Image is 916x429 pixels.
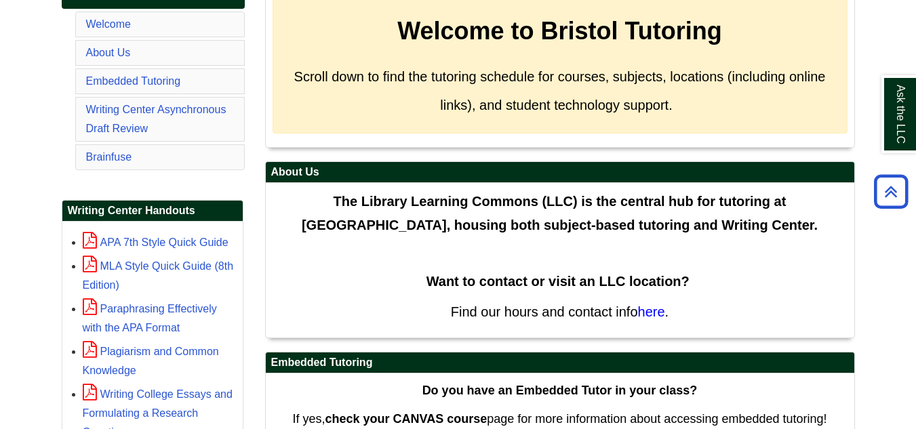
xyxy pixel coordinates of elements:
a: MLA Style Quick Guide (8th Edition) [83,260,234,291]
span: Find our hours and contact info [451,304,638,319]
a: Back to Top [869,182,913,201]
span: The Library Learning Commons (LLC) is the central hub for tutoring at [GEOGRAPHIC_DATA], housing ... [302,194,818,232]
strong: Want to contact or visit an LLC location? [426,274,690,289]
span: Scroll down to find the tutoring schedule for courses, subjects, locations (including online link... [294,69,826,113]
a: here [638,304,665,319]
strong: Do you have an Embedded Tutor in your class? [422,384,698,397]
span: . [665,304,669,319]
a: Writing Center Asynchronous Draft Review [86,104,226,134]
a: About Us [86,47,131,58]
h2: Embedded Tutoring [266,352,854,373]
h2: Writing Center Handouts [62,201,243,222]
a: APA 7th Style Quick Guide [83,237,228,248]
strong: check your CANVAS course [325,412,487,426]
a: Brainfuse [86,151,132,163]
a: Paraphrasing Effectively with the APA Format [83,303,217,333]
h2: About Us [266,162,854,183]
a: Plagiarism and Common Knowledge [83,346,219,376]
a: Embedded Tutoring [86,75,181,87]
strong: Welcome to Bristol Tutoring [397,17,722,45]
a: Welcome [86,18,131,30]
span: If yes, page for more information about accessing embedded tutoring! [292,412,827,426]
